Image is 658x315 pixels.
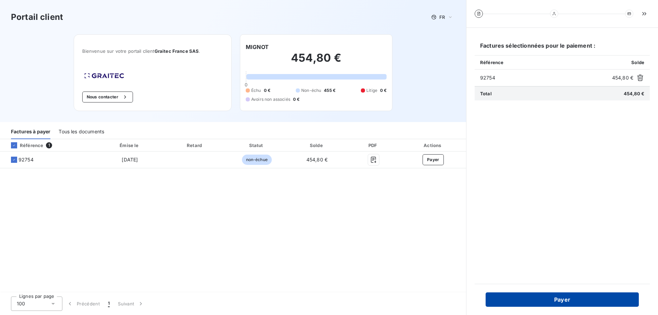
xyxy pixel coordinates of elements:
span: 1 [108,300,110,307]
img: Company logo [82,71,126,81]
span: Solde [631,60,644,65]
span: [DATE] [122,157,138,162]
span: 92754 [480,74,609,81]
span: 455 € [324,87,336,94]
span: Échu [251,87,261,94]
div: Référence [5,142,43,148]
div: Factures à payer [11,125,50,139]
button: Nous contacter [82,92,133,102]
span: 0 € [293,96,300,102]
h6: Factures sélectionnées pour le paiement : [475,41,650,55]
span: 0 [245,82,247,87]
div: Tous les documents [59,125,104,139]
span: 1 [46,142,52,148]
div: Statut [228,142,286,149]
span: Graitec France SAS [155,48,199,54]
span: 0 € [380,87,387,94]
span: FR [439,14,445,20]
span: 454,80 € [306,157,328,162]
h3: Portail client [11,11,63,23]
button: Payer [423,154,444,165]
span: Total [480,91,492,96]
div: Solde [289,142,345,149]
button: Payer [486,292,639,307]
div: PDF [348,142,399,149]
span: 0 € [264,87,270,94]
h6: MIGNOT [246,43,269,51]
span: Non-échu [301,87,321,94]
div: Émise le [97,142,162,149]
span: Bienvenue sur votre portail client . [82,48,223,54]
span: Référence [480,60,503,65]
button: Précédent [62,296,104,311]
h2: 454,80 € [246,51,387,72]
span: 454,80 € [624,91,644,96]
span: Litige [366,87,377,94]
div: Actions [402,142,465,149]
span: 100 [17,300,25,307]
button: Suivant [114,296,148,311]
span: 92754 [19,156,34,163]
div: Retard [165,142,225,149]
span: Avoirs non associés [251,96,290,102]
span: 454,80 € [612,74,633,81]
span: non-échue [242,155,272,165]
button: 1 [104,296,114,311]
